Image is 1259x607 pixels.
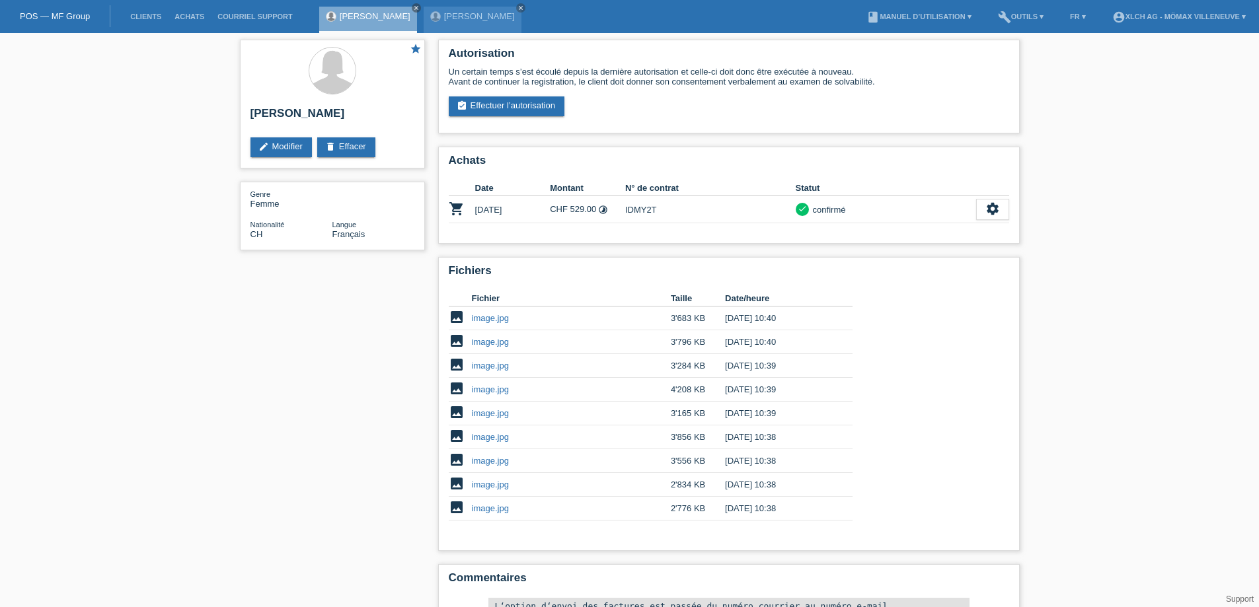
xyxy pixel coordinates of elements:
[550,196,625,223] td: CHF 529.00
[410,43,422,57] a: star
[671,497,725,520] td: 2'776 KB
[412,3,421,13] a: close
[449,264,1009,284] h2: Fichiers
[671,354,725,378] td: 3'284 KB
[472,361,509,371] a: image.jpg
[991,13,1050,20] a: buildOutils ▾
[725,497,833,520] td: [DATE] 10:38
[413,5,420,11] i: close
[449,67,1009,87] div: Un certain temps s’est écoulé depuis la dernière autorisation et celle-ci doit donc être exécutée...
[124,13,168,20] a: Clients
[671,402,725,425] td: 3'165 KB
[449,571,1009,591] h2: Commentaires
[457,100,467,111] i: assignment_turned_in
[725,402,833,425] td: [DATE] 10:39
[472,313,509,323] a: image.jpg
[449,452,465,468] i: image
[444,11,515,21] a: [PERSON_NAME]
[725,449,833,473] td: [DATE] 10:38
[472,456,509,466] a: image.jpg
[250,107,414,127] h2: [PERSON_NAME]
[809,203,846,217] div: confirmé
[725,291,833,306] th: Date/heure
[625,180,796,196] th: N° de contrat
[860,13,977,20] a: bookManuel d’utilisation ▾
[250,189,332,209] div: Femme
[671,473,725,497] td: 2'834 KB
[671,378,725,402] td: 4'208 KB
[998,11,1011,24] i: build
[449,499,465,515] i: image
[250,221,285,229] span: Nationalité
[472,503,509,513] a: image.jpg
[671,330,725,354] td: 3'796 KB
[866,11,880,24] i: book
[340,11,410,21] a: [PERSON_NAME]
[671,425,725,449] td: 3'856 KB
[472,384,509,394] a: image.jpg
[725,354,833,378] td: [DATE] 10:39
[472,408,509,418] a: image.jpg
[449,309,465,325] i: image
[472,480,509,489] a: image.jpg
[1106,13,1252,20] a: account_circleXLCH AG - Mömax Villeneuve ▾
[449,476,465,491] i: image
[517,5,524,11] i: close
[449,428,465,444] i: image
[449,154,1009,174] h2: Achats
[250,229,263,239] span: Suisse
[332,229,365,239] span: Français
[449,47,1009,67] h2: Autorisation
[472,337,509,347] a: image.jpg
[250,190,271,198] span: Genre
[550,180,625,196] th: Montant
[796,180,976,196] th: Statut
[1112,11,1125,24] i: account_circle
[332,221,357,229] span: Langue
[317,137,375,157] a: deleteEffacer
[725,330,833,354] td: [DATE] 10:40
[258,141,269,152] i: edit
[449,357,465,373] i: image
[449,404,465,420] i: image
[449,96,564,116] a: assignment_turned_inEffectuer l’autorisation
[250,137,312,157] a: editModifier
[1226,594,1254,604] a: Support
[516,3,525,13] a: close
[475,180,551,196] th: Date
[410,43,422,55] i: star
[798,204,807,213] i: check
[725,306,833,330] td: [DATE] 10:40
[598,205,608,215] i: Taux fixes - Paiement d’intérêts par le client (24 versements)
[671,291,725,306] th: Taille
[725,473,833,497] td: [DATE] 10:38
[211,13,299,20] a: Courriel Support
[985,201,1000,216] i: settings
[725,378,833,402] td: [DATE] 10:39
[475,196,551,223] td: [DATE]
[449,333,465,349] i: image
[168,13,211,20] a: Achats
[20,11,90,21] a: POS — MF Group
[472,432,509,442] a: image.jpg
[625,196,796,223] td: IDMY2T
[449,201,465,217] i: POSP00027777
[671,449,725,473] td: 3'556 KB
[325,141,336,152] i: delete
[472,291,671,306] th: Fichier
[449,380,465,396] i: image
[671,306,725,330] td: 3'683 KB
[725,425,833,449] td: [DATE] 10:38
[1063,13,1092,20] a: FR ▾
